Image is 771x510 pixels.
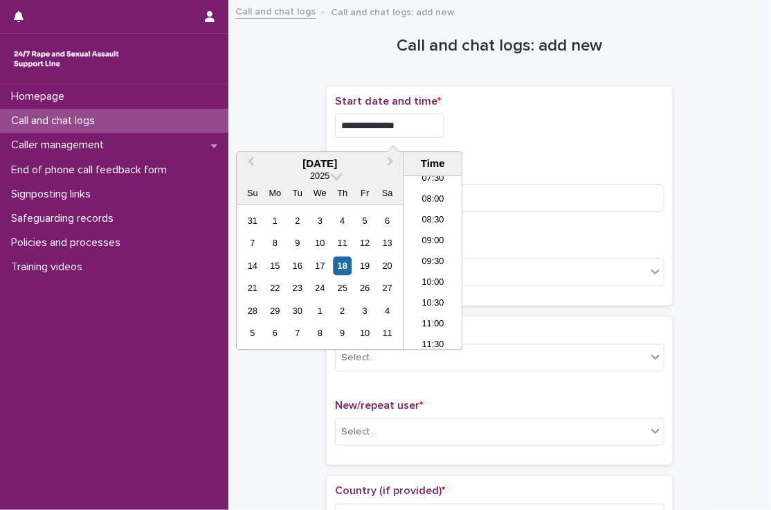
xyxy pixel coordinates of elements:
[356,301,374,320] div: Choose Friday, October 3rd, 2025
[243,234,262,253] div: Choose Sunday, September 7th, 2025
[403,191,462,211] li: 08:00
[331,3,455,19] p: Call and chat logs: add new
[356,184,374,203] div: Fr
[288,184,307,203] div: Tu
[403,315,462,336] li: 11:00
[403,232,462,253] li: 09:00
[288,256,307,275] div: Choose Tuesday, September 16th, 2025
[311,234,329,253] div: Choose Wednesday, September 10th, 2025
[333,324,352,343] div: Choose Thursday, October 9th, 2025
[288,324,307,343] div: Choose Tuesday, October 7th, 2025
[378,234,397,253] div: Choose Saturday, September 13th, 2025
[266,234,284,253] div: Choose Monday, September 8th, 2025
[6,212,125,225] p: Safeguarding records
[243,279,262,298] div: Choose Sunday, September 21st, 2025
[333,234,352,253] div: Choose Thursday, September 11th, 2025
[6,164,178,177] p: End of phone call feedback form
[311,184,329,203] div: We
[341,351,376,365] div: Select...
[333,279,352,298] div: Choose Thursday, September 25th, 2025
[335,400,423,411] span: New/repeat user
[311,211,329,230] div: Choose Wednesday, September 3rd, 2025
[243,211,262,230] div: Choose Sunday, August 31st, 2025
[378,211,397,230] div: Choose Saturday, September 6th, 2025
[235,3,316,19] a: Call and chat logs
[6,90,75,103] p: Homepage
[311,301,329,320] div: Choose Wednesday, October 1st, 2025
[403,274,462,294] li: 10:00
[288,301,307,320] div: Choose Tuesday, September 30th, 2025
[378,256,397,275] div: Choose Saturday, September 20th, 2025
[333,256,352,275] div: Choose Thursday, September 18th, 2025
[242,210,399,345] div: month 2025-09
[243,301,262,320] div: Choose Sunday, September 28th, 2025
[403,253,462,274] li: 09:30
[356,324,374,343] div: Choose Friday, October 10th, 2025
[288,234,307,253] div: Choose Tuesday, September 9th, 2025
[403,294,462,315] li: 10:30
[333,301,352,320] div: Choose Thursday, October 2nd, 2025
[237,157,403,170] div: [DATE]
[378,301,397,320] div: Choose Saturday, October 4th, 2025
[266,324,284,343] div: Choose Monday, October 6th, 2025
[327,36,673,56] h1: Call and chat logs: add new
[333,184,352,203] div: Th
[356,256,374,275] div: Choose Friday, September 19th, 2025
[381,153,403,175] button: Next Month
[6,261,93,274] p: Training videos
[6,236,131,249] p: Policies and processes
[378,279,397,298] div: Choose Saturday, September 27th, 2025
[6,188,102,201] p: Signposting links
[266,279,284,298] div: Choose Monday, September 22nd, 2025
[266,211,284,230] div: Choose Monday, September 1st, 2025
[266,256,284,275] div: Choose Monday, September 15th, 2025
[356,234,374,253] div: Choose Friday, September 12th, 2025
[288,279,307,298] div: Choose Tuesday, September 23rd, 2025
[407,157,458,170] div: Time
[6,139,115,152] p: Caller management
[311,256,329,275] div: Choose Wednesday, September 17th, 2025
[333,211,352,230] div: Choose Thursday, September 4th, 2025
[356,211,374,230] div: Choose Friday, September 5th, 2025
[378,324,397,343] div: Choose Saturday, October 11th, 2025
[403,211,462,232] li: 08:30
[266,301,284,320] div: Choose Monday, September 29th, 2025
[288,211,307,230] div: Choose Tuesday, September 2nd, 2025
[243,184,262,203] div: Su
[356,279,374,298] div: Choose Friday, September 26th, 2025
[243,256,262,275] div: Choose Sunday, September 14th, 2025
[403,170,462,191] li: 07:30
[311,279,329,298] div: Choose Wednesday, September 24th, 2025
[335,485,445,496] span: Country (if provided)
[310,171,329,182] span: 2025
[403,336,462,357] li: 11:30
[335,96,441,107] span: Start date and time
[11,45,122,73] img: rhQMoQhaT3yELyF149Cw
[378,184,397,203] div: Sa
[266,184,284,203] div: Mo
[311,324,329,343] div: Choose Wednesday, October 8th, 2025
[341,425,376,439] div: Select...
[238,153,260,175] button: Previous Month
[243,324,262,343] div: Choose Sunday, October 5th, 2025
[6,114,106,127] p: Call and chat logs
